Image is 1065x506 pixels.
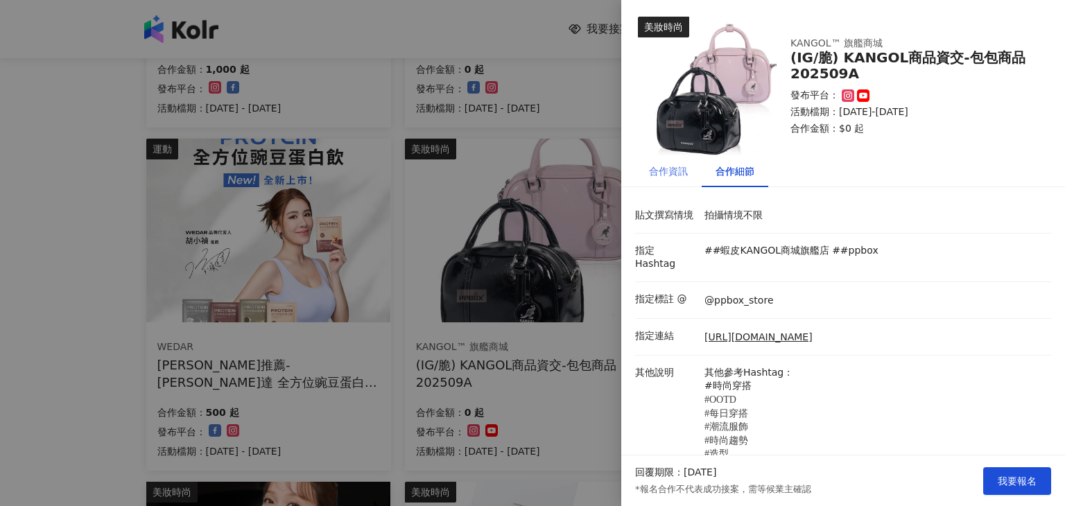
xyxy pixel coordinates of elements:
div: 美妝時尚 [638,17,689,37]
div: 合作細節 [716,164,754,179]
span: 我要報名 [998,476,1037,487]
span: #OOTD #每日穿搭 #潮流服飾 #時尚趨勢 #造型 #單品推薦 #穿搭技巧 [704,394,748,487]
img: KANGOL 皮革小方包 商品資交 [638,17,777,155]
p: 其他參考Hashtag : #時尚穿搭 [704,366,1044,488]
p: 拍攝情境不限 [704,209,1044,223]
button: 我要報名 [983,467,1051,495]
p: 合作金額： $0 起 [790,122,1034,136]
p: 指定連結 [635,329,698,343]
p: 指定 Hashtag [635,244,698,271]
p: ##ppbox [832,244,878,258]
p: 其他說明 [635,366,698,380]
p: 貼文撰寫情境 [635,209,698,223]
p: 指定標註 @ [635,293,698,306]
p: 活動檔期：[DATE]-[DATE] [790,105,1034,119]
div: (IG/脆) KANGOL商品資交-包包商品202509A [790,50,1034,82]
p: *報名合作不代表成功接案，需等候業主確認 [635,483,811,496]
div: KANGOL™ 旗艦商城 [790,37,1012,51]
a: [URL][DOMAIN_NAME] [704,331,813,344]
p: 回覆期限：[DATE] [635,466,716,480]
p: 發布平台： [790,89,839,103]
p: @ppbox_store [704,294,774,308]
p: ##蝦皮KANGOL商城旗艦店 [704,244,829,258]
div: 合作資訊 [649,164,688,179]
